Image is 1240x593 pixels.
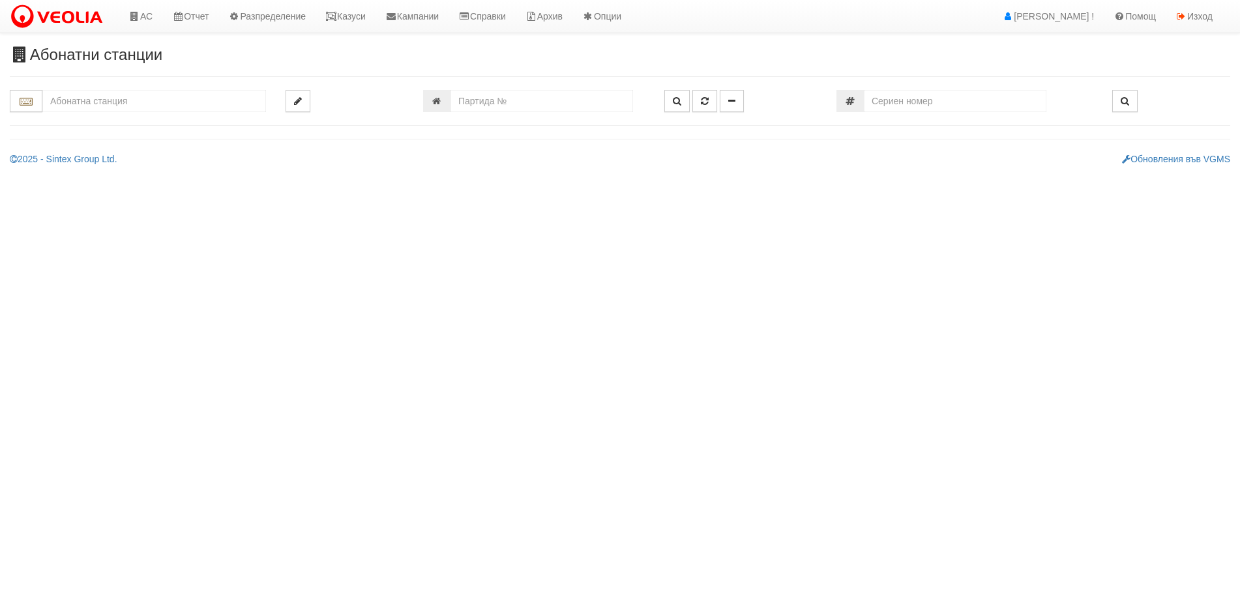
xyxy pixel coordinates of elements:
[450,90,633,112] input: Партида №
[864,90,1046,112] input: Сериен номер
[10,154,117,164] a: 2025 - Sintex Group Ltd.
[10,3,109,31] img: VeoliaLogo.png
[42,90,266,112] input: Абонатна станция
[1122,154,1230,164] a: Обновления във VGMS
[10,46,1230,63] h3: Абонатни станции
